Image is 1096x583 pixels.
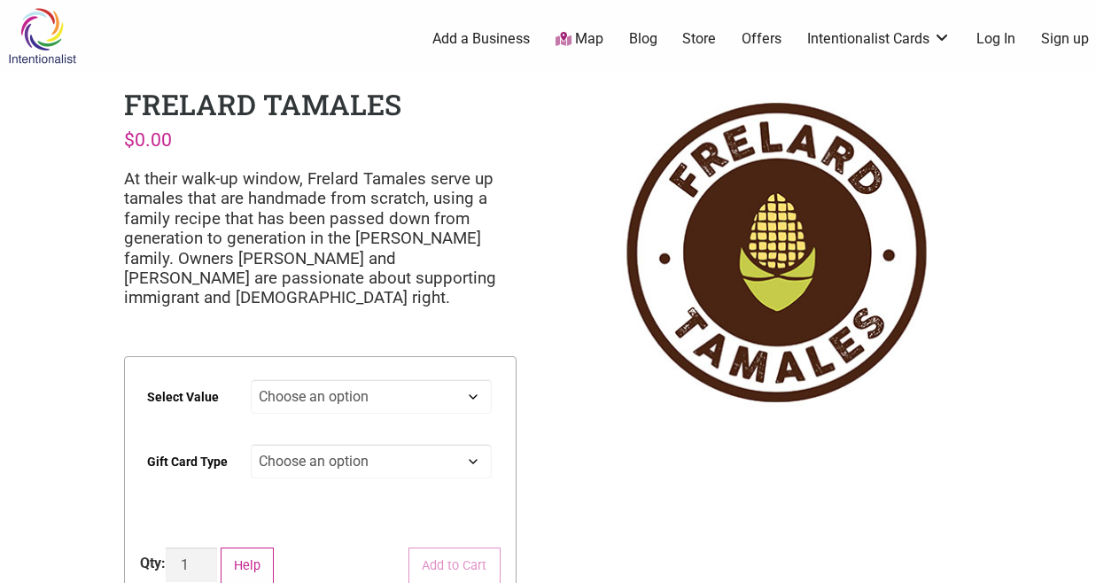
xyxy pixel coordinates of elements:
[124,128,135,151] span: $
[124,169,517,308] p: At their walk-up window, Frelard Tamales serve up tamales that are handmade from scratch, using a...
[742,29,781,49] a: Offers
[147,442,228,482] label: Gift Card Type
[140,553,166,574] div: Qty:
[147,377,219,417] label: Select Value
[124,85,401,123] h1: Frelard Tamales
[682,29,716,49] a: Store
[807,29,951,49] a: Intentionalist Cards
[166,548,217,582] input: Product quantity
[556,29,603,50] a: Map
[579,85,972,420] img: Frelard Tamales logo
[629,29,657,49] a: Blog
[976,29,1015,49] a: Log In
[1041,29,1089,49] a: Sign up
[432,29,530,49] a: Add a Business
[124,128,172,151] bdi: 0.00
